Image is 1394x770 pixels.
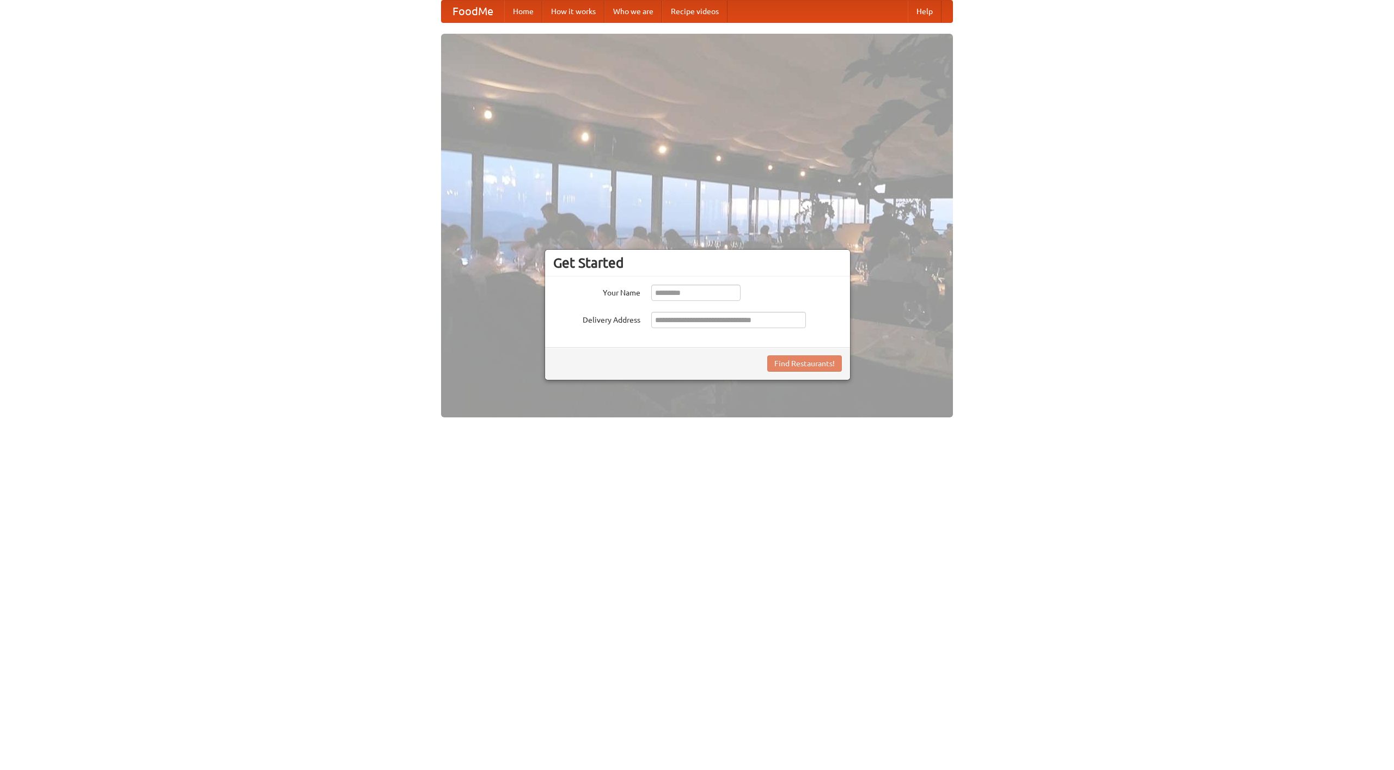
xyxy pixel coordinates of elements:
h3: Get Started [553,255,842,271]
label: Your Name [553,285,640,298]
a: Help [908,1,941,22]
a: Home [504,1,542,22]
button: Find Restaurants! [767,355,842,372]
a: How it works [542,1,604,22]
a: Who we are [604,1,662,22]
a: Recipe videos [662,1,727,22]
a: FoodMe [442,1,504,22]
label: Delivery Address [553,312,640,325]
